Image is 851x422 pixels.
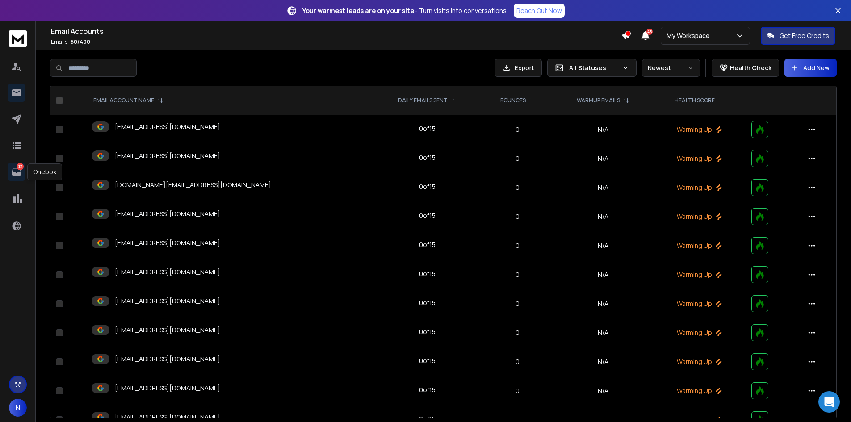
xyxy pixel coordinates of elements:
[115,267,220,276] p: [EMAIL_ADDRESS][DOMAIN_NAME]
[675,97,715,104] p: HEALTH SCORE
[658,154,741,163] p: Warming Up
[51,26,621,37] h1: Email Accounts
[115,122,220,131] p: [EMAIL_ADDRESS][DOMAIN_NAME]
[419,182,436,191] div: 0 of 15
[419,327,436,336] div: 0 of 15
[646,29,653,35] span: 45
[115,151,220,160] p: [EMAIL_ADDRESS][DOMAIN_NAME]
[553,289,652,318] td: N/A
[553,202,652,231] td: N/A
[553,115,652,144] td: N/A
[487,154,549,163] p: 0
[302,6,414,15] strong: Your warmest leads are on your site
[553,173,652,202] td: N/A
[730,63,771,72] p: Health Check
[761,27,835,45] button: Get Free Credits
[487,299,549,308] p: 0
[553,231,652,260] td: N/A
[487,125,549,134] p: 0
[553,144,652,173] td: N/A
[51,38,621,46] p: Emails :
[115,355,220,364] p: [EMAIL_ADDRESS][DOMAIN_NAME]
[419,124,436,133] div: 0 of 15
[115,413,220,422] p: [EMAIL_ADDRESS][DOMAIN_NAME]
[658,270,741,279] p: Warming Up
[487,212,549,221] p: 0
[419,269,436,278] div: 0 of 15
[487,386,549,395] p: 0
[667,31,713,40] p: My Workspace
[553,347,652,376] td: N/A
[115,209,220,218] p: [EMAIL_ADDRESS][DOMAIN_NAME]
[784,59,837,77] button: Add New
[495,59,542,77] button: Export
[487,183,549,192] p: 0
[658,125,741,134] p: Warming Up
[500,97,526,104] p: BOUNCES
[658,212,741,221] p: Warming Up
[419,153,436,162] div: 0 of 15
[569,63,618,72] p: All Statuses
[553,260,652,289] td: N/A
[398,97,448,104] p: DAILY EMAILS SENT
[658,386,741,395] p: Warming Up
[115,297,220,305] p: [EMAIL_ADDRESS][DOMAIN_NAME]
[658,357,741,366] p: Warming Up
[419,385,436,394] div: 0 of 15
[419,211,436,220] div: 0 of 15
[419,298,436,307] div: 0 of 15
[780,31,829,40] p: Get Free Credits
[658,299,741,308] p: Warming Up
[17,163,24,170] p: 33
[487,357,549,366] p: 0
[514,4,565,18] a: Reach Out Now
[818,391,840,413] div: Open Intercom Messenger
[302,6,507,15] p: – Turn visits into conversations
[642,59,700,77] button: Newest
[658,183,741,192] p: Warming Up
[93,97,163,104] div: EMAIL ACCOUNT NAME
[9,399,27,417] button: N
[658,241,741,250] p: Warming Up
[115,180,271,189] p: [DOMAIN_NAME][EMAIL_ADDRESS][DOMAIN_NAME]
[419,240,436,249] div: 0 of 15
[115,384,220,393] p: [EMAIL_ADDRESS][DOMAIN_NAME]
[487,241,549,250] p: 0
[712,59,779,77] button: Health Check
[487,328,549,337] p: 0
[8,163,25,181] a: 33
[553,318,652,347] td: N/A
[115,326,220,334] p: [EMAIL_ADDRESS][DOMAIN_NAME]
[658,328,741,337] p: Warming Up
[71,38,90,46] span: 50 / 400
[577,97,620,104] p: WARMUP EMAILS
[516,6,562,15] p: Reach Out Now
[115,238,220,247] p: [EMAIL_ADDRESS][DOMAIN_NAME]
[27,163,62,180] div: Onebox
[487,270,549,279] p: 0
[9,30,27,47] img: logo
[553,376,652,405] td: N/A
[419,356,436,365] div: 0 of 15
